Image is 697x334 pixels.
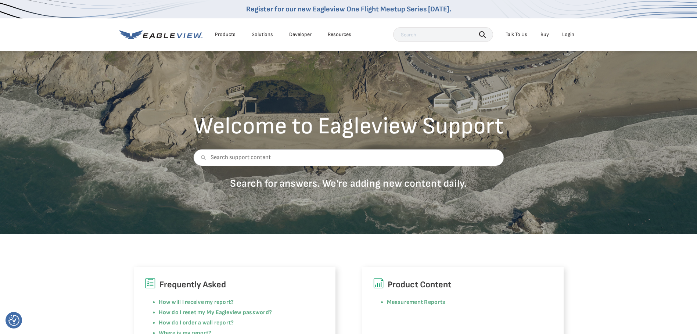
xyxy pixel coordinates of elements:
a: How do I reset my My Eagleview password? [159,309,272,316]
a: Register for our new Eagleview One Flight Meetup Series [DATE]. [246,5,451,14]
div: Login [562,31,574,38]
p: Search for answers. We're adding new content daily. [193,177,504,190]
a: Developer [289,31,312,38]
a: How will I receive my report? [159,299,234,306]
h6: Frequently Asked [145,278,324,292]
input: Search [393,27,493,42]
h2: Welcome to Eagleview Support [193,115,504,138]
a: Buy [540,31,549,38]
div: Resources [328,31,351,38]
div: Products [215,31,236,38]
div: Talk To Us [506,31,527,38]
input: Search support content [193,149,504,166]
img: Revisit consent button [8,315,19,326]
h6: Product Content [373,278,553,292]
div: Solutions [252,31,273,38]
a: How do I order a wall report? [159,319,234,326]
button: Consent Preferences [8,315,19,326]
a: Measurement Reports [387,299,446,306]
